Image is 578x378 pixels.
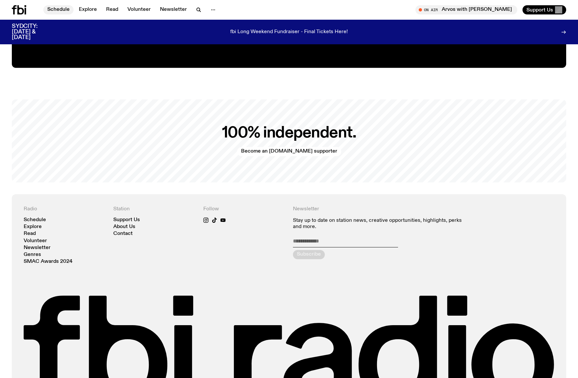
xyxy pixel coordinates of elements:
a: Schedule [24,218,46,222]
h4: Newsletter [293,206,465,212]
h4: Follow [203,206,285,212]
button: Support Us [522,5,566,14]
a: Explore [24,224,42,229]
a: Become an [DOMAIN_NAME] supporter [237,147,341,156]
h3: SYDCITY: [DATE] & [DATE] [12,24,54,40]
p: fbi Long Weekend Fundraiser - Final Tickets Here! [230,29,348,35]
a: Schedule [43,5,74,14]
a: Read [102,5,122,14]
h4: Station [113,206,195,212]
a: Newsletter [156,5,191,14]
a: Explore [75,5,101,14]
a: Support Us [113,218,140,222]
span: Support Us [526,7,553,13]
a: Volunteer [123,5,155,14]
a: Genres [24,252,41,257]
button: On AirArvos with [PERSON_NAME] [415,5,517,14]
a: Read [24,231,36,236]
h4: Radio [24,206,105,212]
a: About Us [113,224,135,229]
h2: 100% independent. [222,126,356,140]
p: Stay up to date on station news, creative opportunities, highlights, perks and more. [293,218,465,230]
button: Subscribe [293,250,325,259]
a: SMAC Awards 2024 [24,259,73,264]
a: Volunteer [24,239,47,243]
a: Contact [113,231,133,236]
a: Newsletter [24,245,51,250]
